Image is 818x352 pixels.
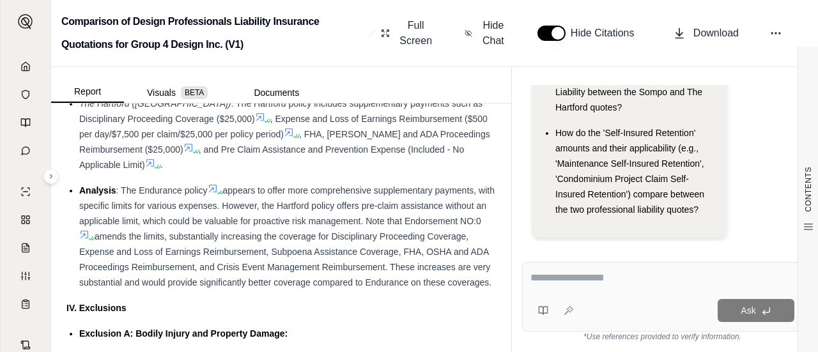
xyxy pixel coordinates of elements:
[8,263,43,289] a: Custom Report
[376,13,439,54] button: Full Screen
[116,185,208,195] span: : The Endurance policy
[8,82,43,107] a: Documents Vault
[571,26,642,41] span: Hide Citations
[741,305,755,316] span: Ask
[124,82,231,103] button: Visuals
[8,138,43,164] a: Chat
[61,10,364,56] h2: Comparison of Design Professionals Liability Insurance Quotations for Group 4 Design Inc. (V1)
[79,98,482,124] span: : The Hartford policy includes supplementary payments such as Disciplinary Proceeding Coverage ($...
[8,207,43,233] a: Policy Comparisons
[693,26,739,41] span: Download
[79,185,116,195] span: Analysis
[8,54,43,79] a: Home
[231,82,322,103] button: Documents
[555,128,704,215] span: How do the 'Self-Insured Retention' amounts and their applicability (e.g., 'Maintenance Self-Insu...
[51,81,124,103] button: Report
[79,185,495,226] span: appears to offer more comprehensive supplementary payments, with specific limits for various expe...
[8,235,43,261] a: Claim Coverage
[79,129,490,155] span: , FHA, [PERSON_NAME] and ADA Proceedings Reimbursement ($25,000)
[397,18,434,49] span: Full Screen
[18,14,33,29] img: Expand sidebar
[160,160,163,170] span: .
[480,18,507,49] span: Hide Chat
[181,86,208,99] span: BETA
[718,299,794,322] button: Ask
[79,98,231,109] span: The Hartford ([GEOGRAPHIC_DATA])
[8,110,43,135] a: Prompt Library
[43,169,59,184] button: Expand sidebar
[79,231,491,287] span: amends the limits, substantially increasing the coverage for Disciplinary Proceeding Coverage, Ex...
[668,20,744,46] button: Download
[13,9,38,34] button: Expand sidebar
[803,167,814,212] span: CONTENTS
[8,291,43,317] a: Coverage Table
[8,179,43,204] a: Single Policy
[79,144,464,170] span: , and Pre Claim Assistance and Prevention Expense (Included - No Applicable Limit)
[522,332,803,342] div: *Use references provided to verify information.
[79,328,288,339] span: Exclusion A: Bodily Injury and Property Damage:
[79,114,488,139] span: , Expense and Loss of Earnings Reimbursement ($500 per day/$7,500 per claim/$25,000 per policy pe...
[459,13,512,54] button: Hide Chat
[66,303,127,313] strong: IV. Exclusions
